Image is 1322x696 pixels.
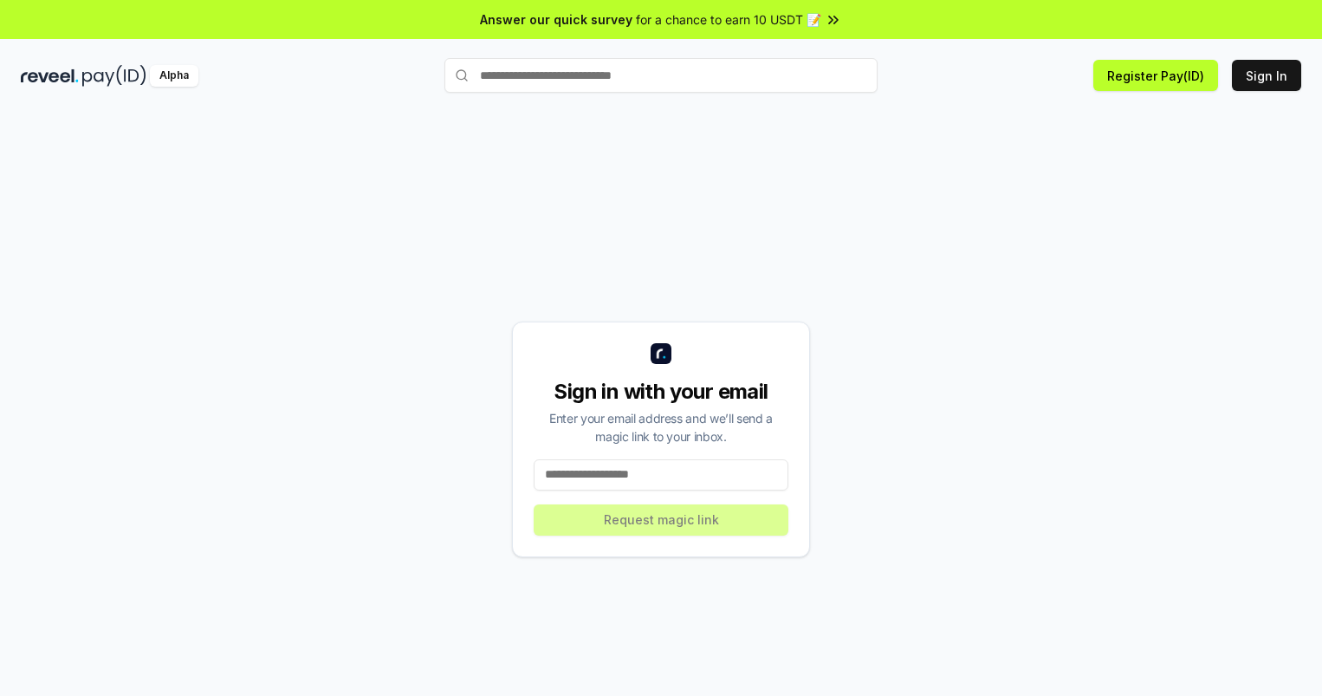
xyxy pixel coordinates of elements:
img: reveel_dark [21,65,79,87]
span: Answer our quick survey [480,10,632,29]
button: Sign In [1232,60,1301,91]
img: logo_small [651,343,671,364]
span: for a chance to earn 10 USDT 📝 [636,10,821,29]
button: Register Pay(ID) [1093,60,1218,91]
div: Enter your email address and we’ll send a magic link to your inbox. [534,409,788,446]
div: Sign in with your email [534,378,788,406]
img: pay_id [82,65,146,87]
div: Alpha [150,65,198,87]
